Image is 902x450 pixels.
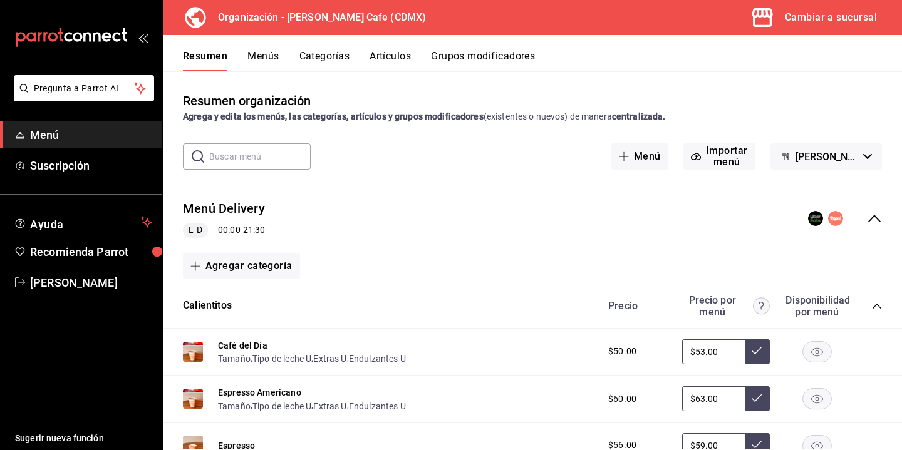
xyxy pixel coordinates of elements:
button: Tamaño [218,400,251,412]
button: Calientitos [183,299,232,313]
button: Tipo de leche U [252,400,311,412]
button: Extras U [313,400,346,412]
button: Menú [611,143,668,170]
button: Menú Delivery [183,200,265,218]
span: [PERSON_NAME] [30,274,152,291]
button: Tipo de leche U [252,352,311,365]
button: open_drawer_menu [138,33,148,43]
div: , , , [218,399,406,412]
span: L-D [184,223,207,237]
button: Espresso Americano [218,386,301,399]
h3: Organización - [PERSON_NAME] Cafe (CDMX) [208,10,426,25]
div: , , , [218,352,406,365]
div: Precio [596,300,676,312]
span: Suscripción [30,157,152,174]
a: Pregunta a Parrot AI [9,91,154,104]
span: Menú [30,126,152,143]
button: Endulzantes U [349,352,406,365]
input: Buscar menú [209,144,311,169]
span: Recomienda Parrot [30,243,152,260]
button: Café del Día [218,339,267,352]
button: collapse-category-row [872,301,882,311]
button: Endulzantes U [349,400,406,412]
button: Categorías [299,50,350,71]
div: Precio por menú [682,294,770,318]
button: [PERSON_NAME] Café - Borrador [770,143,882,170]
div: (existentes o nuevos) de manera [183,110,882,123]
button: Menús [247,50,279,71]
button: Agregar categoría [183,253,300,279]
span: Pregunta a Parrot AI [34,82,135,95]
button: Artículos [370,50,411,71]
div: Resumen organización [183,91,311,110]
strong: centralizada. [612,111,666,121]
input: Sin ajuste [682,386,745,411]
button: Grupos modificadores [431,50,535,71]
button: Extras U [313,352,346,365]
button: Resumen [183,50,227,71]
input: Sin ajuste [682,339,745,364]
span: $60.00 [608,392,636,406]
div: navigation tabs [183,50,902,71]
span: [PERSON_NAME] Café - Borrador [796,151,858,163]
button: Importar menú [683,143,755,170]
span: $50.00 [608,345,636,358]
button: Pregunta a Parrot AI [14,75,154,101]
button: Tamaño [218,352,251,365]
div: 00:00 - 21:30 [183,223,265,238]
span: Ayuda [30,215,136,230]
img: Preview [183,342,203,362]
div: collapse-menu-row [163,190,902,248]
img: Preview [183,389,203,409]
span: Sugerir nueva función [15,432,152,445]
strong: Agrega y edita los menús, las categorías, artículos y grupos modificadores [183,111,484,121]
div: Disponibilidad por menú [785,294,848,318]
div: Cambiar a sucursal [785,9,877,26]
